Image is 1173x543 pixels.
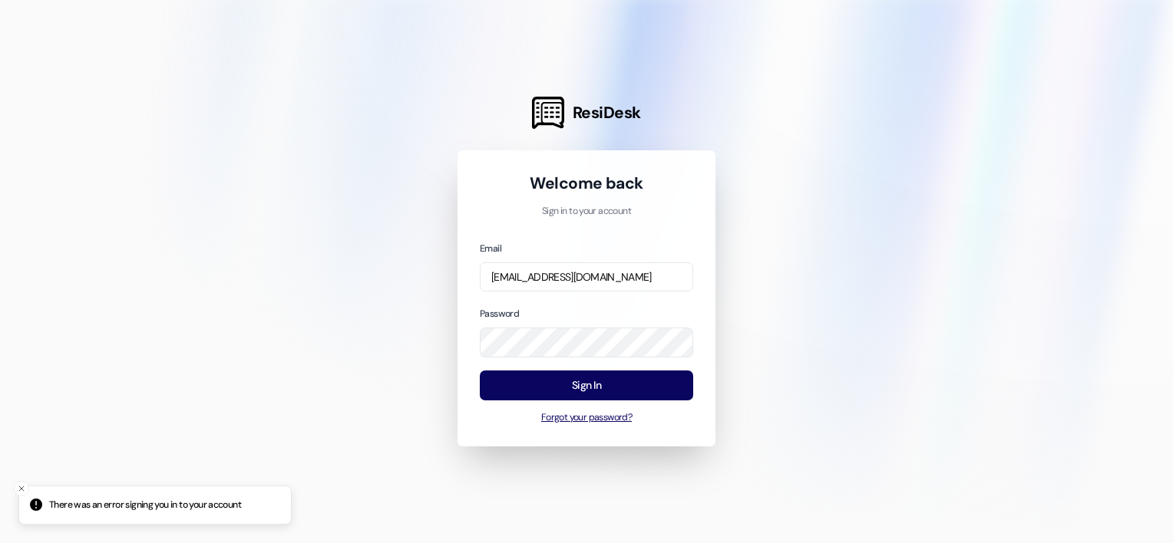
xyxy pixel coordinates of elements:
[480,242,501,255] label: Email
[480,205,693,219] p: Sign in to your account
[573,102,641,123] span: ResiDesk
[480,262,693,292] input: name@example.com
[49,499,241,512] p: There was an error signing you in to your account
[480,173,693,194] h1: Welcome back
[532,97,564,129] img: ResiDesk Logo
[480,308,519,320] label: Password
[480,370,693,400] button: Sign In
[14,481,29,496] button: Close toast
[480,411,693,425] button: Forgot your password?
